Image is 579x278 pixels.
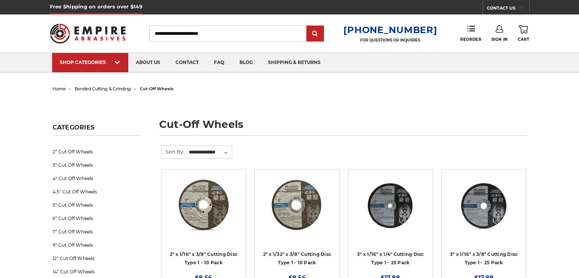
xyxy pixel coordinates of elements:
[53,225,141,238] a: 7" Cut Off Wheels
[159,119,527,136] h1: cut-off wheels
[232,53,260,72] a: blog
[128,53,168,72] a: about us
[53,185,141,198] a: 4.5" Cut Off Wheels
[188,147,232,158] select: Sort By:
[206,53,232,72] a: faq
[53,198,141,212] a: 5" Cut Off Wheels
[53,172,141,185] a: 4" Cut Off Wheels
[354,175,427,249] a: 3” x .0625” x 1/4” Die Grinder Cut-Off Wheels by Black Hawk Abrasives
[53,86,66,91] a: home
[266,175,327,236] img: 2" x 1/32" x 3/8" Cut Off Wheel
[491,37,508,42] span: Sign In
[53,145,141,158] a: 2" Cut Off Wheels
[343,24,437,35] a: [PHONE_NUMBER]
[518,25,529,42] a: Cart
[168,53,206,72] a: contact
[50,19,126,48] img: Empire Abrasives
[357,251,424,266] a: 3" x 1/16" x 1/4" Cutting Disc Type 1 - 25 Pack
[487,4,529,14] a: CONTACT US
[161,146,184,157] label: Sort By:
[260,175,334,249] a: 2" x 1/32" x 3/8" Cut Off Wheel
[173,175,234,236] img: 2" x 1/16" x 3/8" Cut Off Wheel
[263,251,332,266] a: 2" x 1/32" x 3/8" Cutting Disc Type 1 - 10 Pack
[450,251,518,266] a: 3" x 1/16" x 3/8" Cutting Disc Type 1 - 25 Pack
[308,26,323,42] input: Submit
[360,175,421,236] img: 3” x .0625” x 1/4” Die Grinder Cut-Off Wheels by Black Hawk Abrasives
[167,175,241,249] a: 2" x 1/16" x 3/8" Cut Off Wheel
[170,251,238,266] a: 2" x 1/16" x 3/8" Cutting Disc Type 1 - 10 Pack
[260,53,328,72] a: shipping & returns
[460,25,481,42] a: Reorder
[343,38,437,43] p: FOR QUESTIONS OR INQUIRIES
[53,252,141,265] a: 12" Cut Off Wheels
[60,59,121,65] div: SHOP CATEGORIES
[53,238,141,252] a: 9" Cut Off Wheels
[140,86,174,91] span: cut-off wheels
[53,124,141,136] h5: Categories
[75,86,131,91] a: bonded cutting & grinding
[460,37,481,42] span: Reorder
[53,158,141,172] a: 3" Cut Off Wheels
[518,37,529,42] span: Cart
[453,175,514,236] img: 3" x 1/16" x 3/8" Cutting Disc
[53,212,141,225] a: 6" Cut Off Wheels
[447,175,521,249] a: 3" x 1/16" x 3/8" Cutting Disc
